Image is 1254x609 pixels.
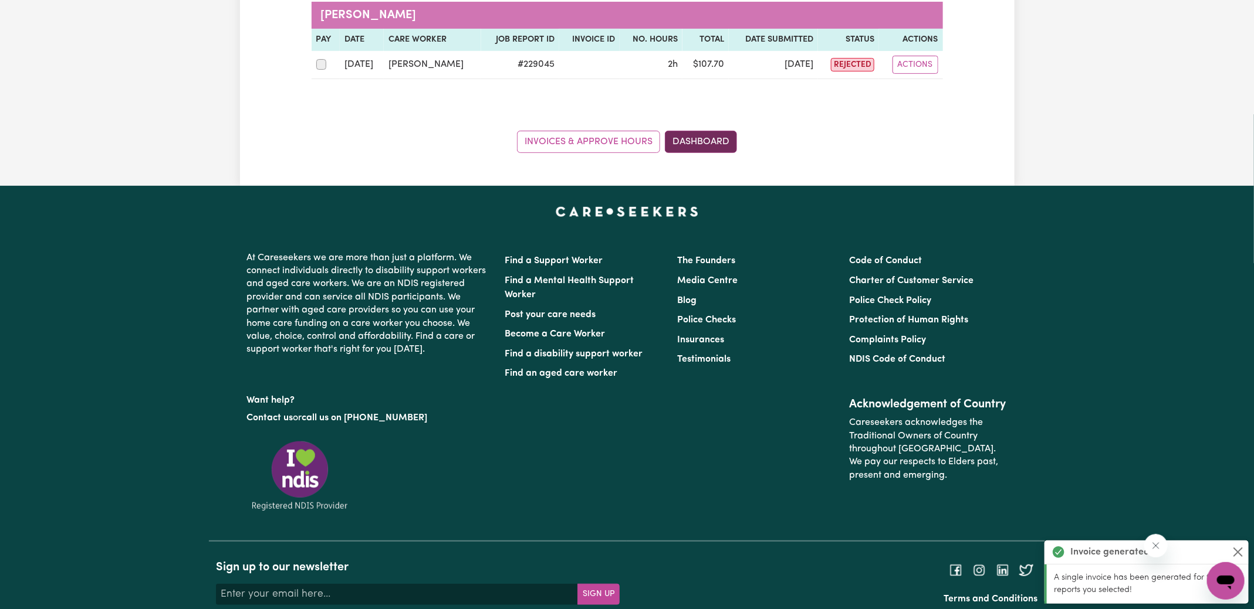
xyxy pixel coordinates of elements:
[831,58,874,72] span: rejected
[247,413,293,423] a: Contact us
[682,29,729,51] th: Total
[849,397,1007,411] h2: Acknowledgement of Country
[247,439,353,512] img: Registered NDIS provider
[729,51,818,79] td: [DATE]
[302,413,428,423] a: call us on [PHONE_NUMBER]
[559,29,620,51] th: Invoice ID
[505,349,643,359] a: Find a disability support worker
[949,565,963,574] a: Follow Careseekers on Facebook
[1070,545,1150,559] strong: Invoice generated
[818,29,879,51] th: Status
[849,296,931,305] a: Police Check Policy
[677,276,738,285] a: Media Centre
[879,29,942,51] th: Actions
[384,51,481,79] td: [PERSON_NAME]
[505,329,606,339] a: Become a Care Worker
[1054,571,1242,597] p: A single invoice has been generated for the job reports you selected!
[312,2,943,29] caption: [PERSON_NAME]
[340,29,384,51] th: Date
[216,560,620,574] h2: Sign up to our newsletter
[893,56,938,74] button: Actions
[668,60,678,69] span: 2 hours
[944,594,1038,604] a: Terms and Conditions
[505,369,618,378] a: Find an aged care worker
[849,335,926,345] a: Complaints Policy
[481,29,560,51] th: Job Report ID
[972,565,986,574] a: Follow Careseekers on Instagram
[384,29,481,51] th: Care worker
[682,51,729,79] td: $ 107.70
[216,584,578,605] input: Enter your email here...
[1207,562,1245,600] iframe: Button to launch messaging window
[340,51,384,79] td: [DATE]
[505,256,603,266] a: Find a Support Worker
[849,355,945,364] a: NDIS Code of Conduct
[1144,534,1168,557] iframe: Close message
[849,315,968,325] a: Protection of Human Rights
[7,8,71,18] span: Need any help?
[677,296,697,305] a: Blog
[620,29,682,51] th: No. Hours
[556,207,698,216] a: Careseekers home page
[849,256,922,266] a: Code of Conduct
[247,247,491,361] p: At Careseekers we are more than just a platform. We connect individuals directly to disability su...
[517,131,660,153] a: Invoices & Approve Hours
[505,276,634,300] a: Find a Mental Health Support Worker
[677,256,735,266] a: The Founders
[505,310,596,319] a: Post your care needs
[247,389,491,407] p: Want help?
[247,407,491,429] p: or
[996,565,1010,574] a: Follow Careseekers on LinkedIn
[849,276,974,285] a: Charter of Customer Service
[481,51,560,79] td: # 229045
[665,131,737,153] a: Dashboard
[577,584,620,605] button: Subscribe
[1019,565,1033,574] a: Follow Careseekers on Twitter
[677,335,724,345] a: Insurances
[849,411,1007,486] p: Careseekers acknowledges the Traditional Owners of Country throughout [GEOGRAPHIC_DATA]. We pay o...
[312,29,340,51] th: Pay
[677,355,731,364] a: Testimonials
[677,315,736,325] a: Police Checks
[729,29,818,51] th: Date Submitted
